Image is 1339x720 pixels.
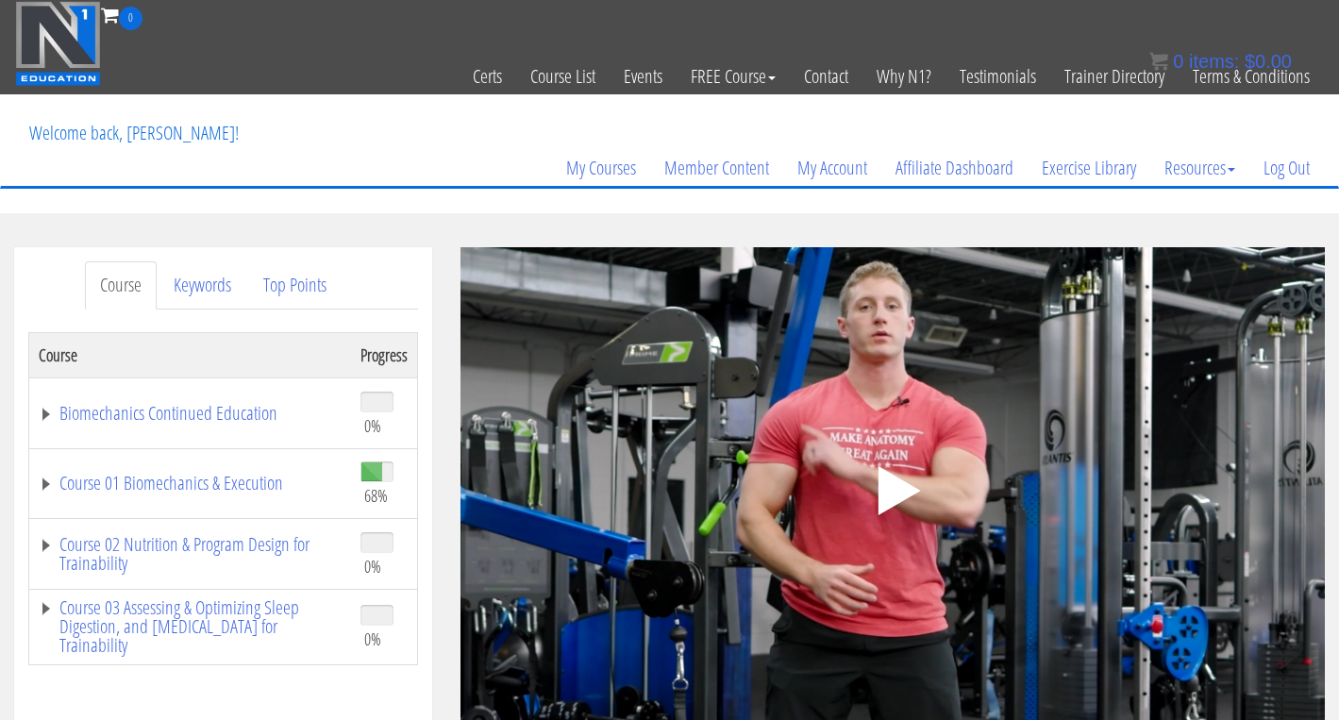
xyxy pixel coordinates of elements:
[790,30,862,123] a: Contact
[1028,123,1150,213] a: Exercise Library
[1050,30,1179,123] a: Trainer Directory
[1149,52,1168,71] img: icon11.png
[1245,51,1255,72] span: $
[15,95,253,171] p: Welcome back, [PERSON_NAME]!
[650,123,783,213] a: Member Content
[610,30,677,123] a: Events
[39,404,342,423] a: Biomechanics Continued Education
[516,30,610,123] a: Course List
[248,261,342,310] a: Top Points
[1173,51,1183,72] span: 0
[364,556,381,577] span: 0%
[1245,51,1292,72] bdi: 0.00
[364,628,381,649] span: 0%
[1179,30,1324,123] a: Terms & Conditions
[39,598,342,655] a: Course 03 Assessing & Optimizing Sleep Digestion, and [MEDICAL_DATA] for Trainability
[1149,51,1292,72] a: 0 items: $0.00
[1189,51,1239,72] span: items:
[677,30,790,123] a: FREE Course
[29,332,352,377] th: Course
[881,123,1028,213] a: Affiliate Dashboard
[101,2,142,27] a: 0
[39,535,342,573] a: Course 02 Nutrition & Program Design for Trainability
[1249,123,1324,213] a: Log Out
[1150,123,1249,213] a: Resources
[15,1,101,86] img: n1-education
[119,7,142,30] span: 0
[364,415,381,436] span: 0%
[39,474,342,493] a: Course 01 Biomechanics & Execution
[862,30,946,123] a: Why N1?
[552,123,650,213] a: My Courses
[351,332,418,377] th: Progress
[946,30,1050,123] a: Testimonials
[85,261,157,310] a: Course
[159,261,246,310] a: Keywords
[783,123,881,213] a: My Account
[459,30,516,123] a: Certs
[364,485,388,506] span: 68%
